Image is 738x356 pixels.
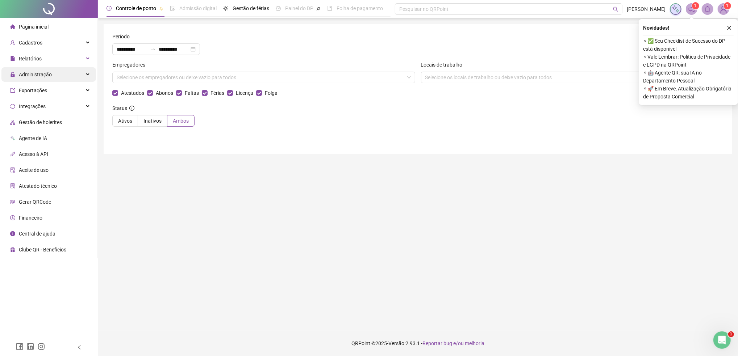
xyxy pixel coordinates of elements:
span: Abonos [153,89,176,97]
span: lock [10,72,15,77]
span: audit [10,168,15,173]
span: ⚬ ✅ Seu Checklist de Sucesso do DP está disponível [643,37,734,53]
span: facebook [16,343,23,350]
span: Período [112,33,130,41]
span: Exportações [19,88,47,93]
span: search [613,7,618,12]
span: Clube QR - Beneficios [19,247,66,253]
span: Controle de ponto [116,5,156,11]
span: Agente de IA [19,135,47,141]
span: Painel do DP [285,5,313,11]
span: info-circle [10,231,15,236]
span: dashboard [276,6,281,11]
span: Licença [233,89,256,97]
span: close [727,25,732,30]
span: Administração [19,72,52,77]
span: pushpin [316,7,321,11]
span: Financeiro [19,215,42,221]
span: Atestado técnico [19,183,57,189]
span: Inativos [143,118,162,124]
label: Locais de trabalho [421,61,467,69]
span: Folha de pagamento [337,5,383,11]
span: ⚬ 🤖 Agente QR: sua IA no Departamento Pessoal [643,69,734,85]
span: book [327,6,332,11]
sup: Atualize o seu contato no menu Meus Dados [724,2,731,9]
img: sparkle-icon.fc2bf0ac1784a2077858766a79e2daf3.svg [672,5,680,13]
span: Página inicial [19,24,49,30]
span: Atestados [118,89,147,97]
span: Central de ajuda [19,231,55,237]
span: 1 [695,3,697,8]
span: Status [112,104,134,112]
span: Admissão digital [179,5,217,11]
span: linkedin [27,343,34,350]
span: Integrações [19,103,46,109]
span: pushpin [159,7,163,11]
footer: QRPoint © 2025 - 2.93.1 - [98,331,738,356]
span: dollar [10,215,15,220]
span: file-done [170,6,175,11]
span: Faltas [182,89,202,97]
span: Ambos [173,118,189,124]
span: export [10,88,15,93]
label: Empregadores [112,61,150,69]
img: 80309 [718,4,729,14]
iframe: Intercom live chat [713,331,731,349]
span: Cadastros [19,40,42,46]
span: Novidades ! [643,24,669,32]
span: ⚬ Vale Lembrar: Política de Privacidade e LGPD na QRPoint [643,53,734,69]
span: Gerar QRCode [19,199,51,205]
span: 1 [726,3,729,8]
span: user-add [10,40,15,45]
span: left [77,345,82,350]
span: sync [10,104,15,109]
span: 1 [728,331,734,337]
sup: 1 [692,2,699,9]
span: Gestão de férias [233,5,269,11]
span: gift [10,247,15,252]
span: qrcode [10,199,15,204]
span: file [10,56,15,61]
span: Reportar bug e/ou melhoria [422,340,484,346]
span: sun [223,6,228,11]
span: instagram [38,343,45,350]
span: info-circle [129,106,134,111]
span: to [150,46,156,52]
span: solution [10,183,15,188]
span: Férias [208,89,227,97]
span: bell [704,6,711,12]
span: [PERSON_NAME] [627,5,666,13]
span: api [10,152,15,157]
span: Relatórios [19,56,42,62]
span: Folga [262,89,280,97]
span: Aceite de uso [19,167,49,173]
span: Gestão de holerites [19,119,62,125]
span: Acesso à API [19,151,48,157]
span: notification [688,6,695,12]
span: clock-circle [107,6,112,11]
span: ⚬ 🚀 Em Breve, Atualização Obrigatória de Proposta Comercial [643,85,734,101]
span: Ativos [118,118,132,124]
span: apartment [10,120,15,125]
span: swap-right [150,46,156,52]
span: Versão [388,340,404,346]
span: home [10,24,15,29]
